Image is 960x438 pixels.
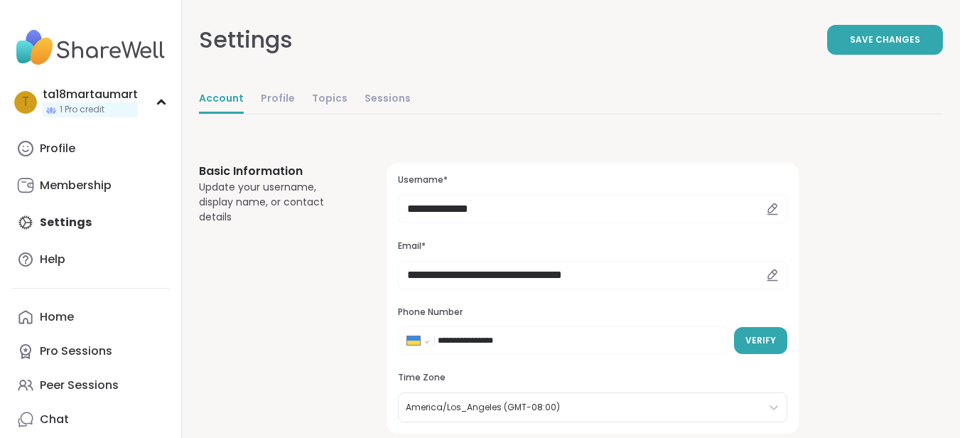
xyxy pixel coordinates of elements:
[11,132,170,166] a: Profile
[398,174,787,186] h3: Username*
[43,87,138,102] div: ta18martaumart
[827,25,943,55] button: Save Changes
[40,378,119,393] div: Peer Sessions
[398,372,787,384] h3: Time Zone
[261,85,295,114] a: Profile
[11,334,170,368] a: Pro Sessions
[40,178,112,193] div: Membership
[11,169,170,203] a: Membership
[40,343,112,359] div: Pro Sessions
[40,412,69,427] div: Chat
[40,141,75,156] div: Profile
[199,23,293,57] div: Settings
[398,306,787,319] h3: Phone Number
[11,402,170,437] a: Chat
[312,85,347,114] a: Topics
[365,85,411,114] a: Sessions
[745,334,776,347] span: Verify
[60,104,104,116] span: 1 Pro credit
[22,93,29,112] span: t
[40,309,74,325] div: Home
[398,240,787,252] h3: Email*
[199,180,352,225] div: Update your username, display name, or contact details
[199,85,244,114] a: Account
[40,252,65,267] div: Help
[11,242,170,277] a: Help
[850,33,920,46] span: Save Changes
[11,23,170,73] img: ShareWell Nav Logo
[734,327,787,354] button: Verify
[199,163,352,180] h3: Basic Information
[11,368,170,402] a: Peer Sessions
[11,300,170,334] a: Home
